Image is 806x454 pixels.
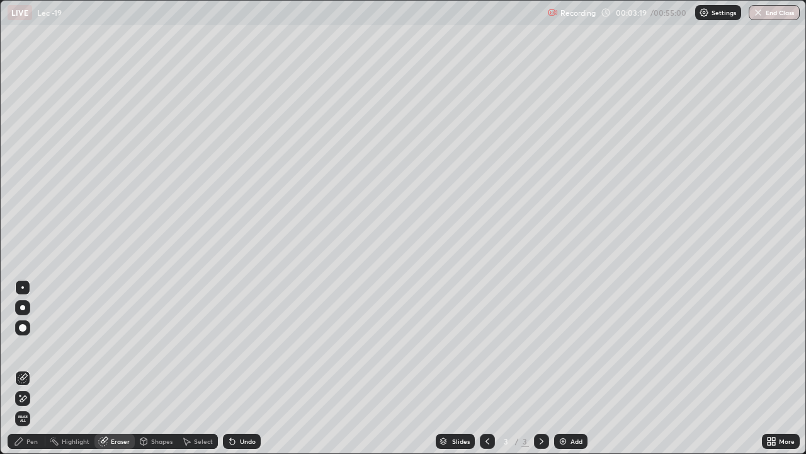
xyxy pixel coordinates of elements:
button: End Class [749,5,800,20]
span: Erase all [16,415,30,422]
div: Add [570,438,582,445]
img: end-class-cross [753,8,763,18]
img: class-settings-icons [699,8,709,18]
p: Settings [712,9,736,16]
p: Recording [560,8,596,18]
div: Shapes [151,438,173,445]
div: 3 [500,438,513,445]
div: Slides [452,438,470,445]
div: More [779,438,795,445]
div: Pen [26,438,38,445]
p: LIVE [11,8,28,18]
div: 3 [521,436,529,447]
div: Eraser [111,438,130,445]
p: Lec -19 [37,8,62,18]
img: add-slide-button [558,436,568,446]
div: Highlight [62,438,89,445]
div: Undo [240,438,256,445]
div: Select [194,438,213,445]
img: recording.375f2c34.svg [548,8,558,18]
div: / [515,438,519,445]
